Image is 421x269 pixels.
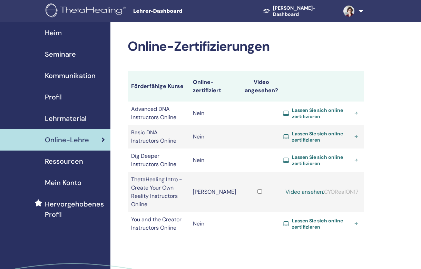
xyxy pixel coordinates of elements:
[189,71,240,102] th: Online-zertifiziert
[283,131,361,143] a: Lassen Sie sich online zertifizieren
[189,148,240,172] td: Nein
[45,135,89,145] span: Online-Lehre
[45,92,62,102] span: Profil
[283,107,361,119] a: Lassen Sie sich online zertifizieren
[240,71,280,102] th: Video angesehen?
[128,71,189,102] th: Förderfähige Kurse
[128,172,189,212] td: ThetaHealing Intro - Create Your Own Reality Instructors Online
[128,212,189,236] td: You and the Creator Instructors Online
[285,188,324,195] a: Video ansehen:
[128,39,364,55] h2: Online-Zertifizierungen
[133,8,237,15] span: Lehrer-Dashboard
[128,102,189,125] td: Advanced DNA Instructors Online
[263,8,270,13] img: graduation-cap-white.svg
[283,188,361,196] div: CYORealON17
[292,218,352,230] span: Lassen Sie sich online zertifizieren
[257,2,338,21] a: [PERSON_NAME]-Dashboard
[45,28,62,38] span: Heim
[45,177,81,188] span: Mein Konto
[128,125,189,148] td: Basic DNA Instructors Online
[189,102,240,125] td: Nein
[189,212,240,236] td: Nein
[189,125,240,148] td: Nein
[45,49,76,59] span: Seminare
[45,113,87,124] span: Lehrmaterial
[292,131,352,143] span: Lassen Sie sich online zertifizieren
[343,6,354,17] img: default.jpg
[45,199,105,220] span: Hervorgehobenes Profil
[46,3,128,19] img: logo.png
[45,156,83,166] span: Ressourcen
[292,107,352,119] span: Lassen Sie sich online zertifizieren
[128,148,189,172] td: Dig Deeper Instructors Online
[189,172,240,212] td: [PERSON_NAME]
[45,70,96,81] span: Kommunikation
[292,154,352,166] span: Lassen Sie sich online zertifizieren
[283,218,361,230] a: Lassen Sie sich online zertifizieren
[283,154,361,166] a: Lassen Sie sich online zertifizieren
